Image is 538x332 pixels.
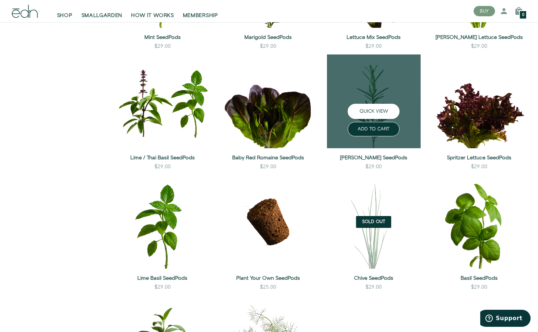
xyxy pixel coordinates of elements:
[432,154,526,162] a: Spritzer Lettuce SeedPods
[432,175,526,269] img: Basil SeedPods
[81,12,123,19] span: SMALLGARDEN
[348,104,400,119] button: QUICK VIEW
[131,12,174,19] span: HOW IT WORKS
[522,13,524,17] span: 0
[221,154,315,162] a: Baby Red Romaine SeedPods
[260,43,276,50] div: $29.00
[221,275,315,282] a: Plant Your Own SeedPods
[260,283,276,291] div: $25.00
[432,54,526,148] img: Spritzer Lettuce SeedPods
[480,310,531,328] iframe: Opens a widget where you can find more information
[471,163,487,170] div: $29.00
[77,3,127,19] a: SMALLGARDEN
[154,43,171,50] div: $29.00
[116,175,209,269] img: Lime Basil SeedPods
[116,154,209,162] a: Lime / Thai Basil SeedPods
[432,34,526,41] a: [PERSON_NAME] Lettuce SeedPods
[221,54,315,148] img: Baby Red Romaine SeedPods
[154,163,171,170] div: $29.00
[260,163,276,170] div: $29.00
[327,34,421,41] a: Lettuce Mix SeedPods
[362,220,385,224] span: Sold Out
[327,275,421,282] a: Chive SeedPods
[221,175,315,269] img: Plant Your Own SeedPods
[327,154,421,162] a: [PERSON_NAME] SeedPods
[365,163,382,170] div: $29.00
[432,275,526,282] a: Basil SeedPods
[474,6,495,16] button: BUY
[365,283,382,291] div: $29.00
[178,3,223,19] a: MEMBERSHIP
[471,283,487,291] div: $29.00
[327,175,421,269] img: Chive SeedPods
[116,54,209,148] img: Lime / Thai Basil SeedPods
[154,283,171,291] div: $29.00
[348,122,400,136] button: ADD TO CART
[221,34,315,41] a: Marigold SeedPods
[57,12,73,19] span: SHOP
[116,275,209,282] a: Lime Basil SeedPods
[471,43,487,50] div: $29.00
[116,34,209,41] a: Mint SeedPods
[365,43,382,50] div: $29.00
[127,3,178,19] a: HOW IT WORKS
[183,12,218,19] span: MEMBERSHIP
[53,3,77,19] a: SHOP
